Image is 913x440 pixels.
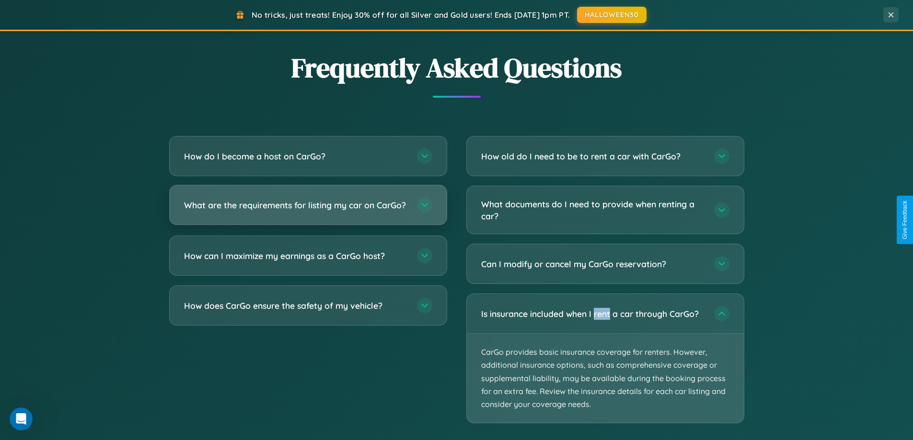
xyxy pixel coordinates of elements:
[901,201,908,239] div: Give Feedback
[184,300,407,312] h3: How does CarGo ensure the safety of my vehicle?
[467,334,744,423] p: CarGo provides basic insurance coverage for renters. However, additional insurance options, such ...
[184,150,407,162] h3: How do I become a host on CarGo?
[252,10,570,20] span: No tricks, just treats! Enjoy 30% off for all Silver and Gold users! Ends [DATE] 1pm PT.
[481,258,705,270] h3: Can I modify or cancel my CarGo reservation?
[10,407,33,430] iframe: Intercom live chat
[169,49,744,86] h2: Frequently Asked Questions
[481,308,705,320] h3: Is insurance included when I rent a car through CarGo?
[481,198,705,222] h3: What documents do I need to provide when renting a car?
[184,199,407,211] h3: What are the requirements for listing my car on CarGo?
[184,250,407,262] h3: How can I maximize my earnings as a CarGo host?
[577,7,647,23] button: HALLOWEEN30
[481,150,705,162] h3: How old do I need to be to rent a car with CarGo?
